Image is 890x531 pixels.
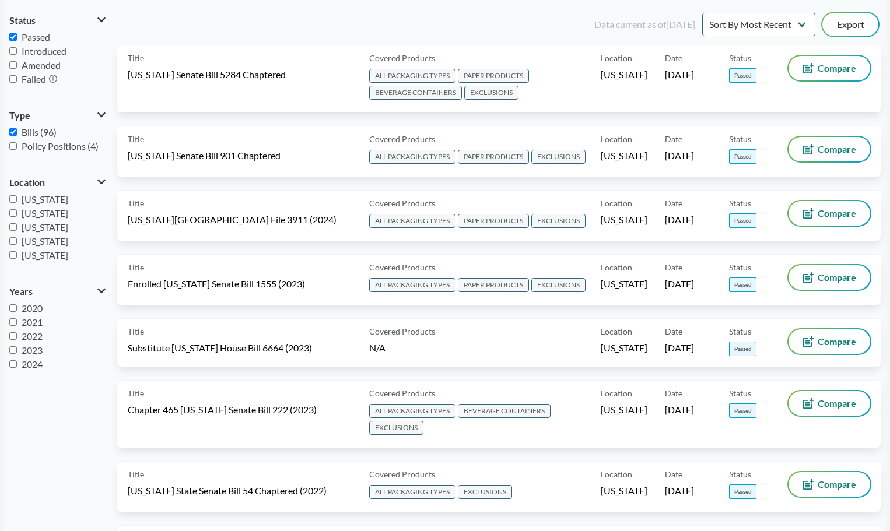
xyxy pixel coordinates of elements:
span: Date [665,133,682,145]
span: ALL PACKAGING TYPES [369,150,455,164]
span: EXCLUSIONS [531,278,586,292]
span: Date [665,468,682,480]
span: Amended [22,59,61,71]
button: Compare [789,56,870,80]
input: Bills (96) [9,128,17,136]
span: Covered Products [369,387,435,399]
input: 2020 [9,304,17,312]
input: [US_STATE] [9,223,17,231]
span: PAPER PRODUCTS [458,150,529,164]
input: Amended [9,61,17,69]
span: [DATE] [665,149,694,162]
span: [US_STATE][GEOGRAPHIC_DATA] File 3911 (2024) [128,213,337,226]
span: EXCLUSIONS [531,150,586,164]
span: Date [665,325,682,337]
span: Passed [22,31,50,43]
span: ALL PACKAGING TYPES [369,69,455,83]
button: Export [822,13,878,36]
span: [DATE] [665,342,694,354]
span: [US_STATE] [601,277,647,290]
span: [DATE] [665,484,694,497]
span: Status [729,468,751,480]
span: Introduced [22,45,66,57]
span: Location [601,197,632,209]
input: [US_STATE] [9,237,17,245]
input: Passed [9,33,17,41]
span: [US_STATE] [22,208,68,219]
span: EXCLUSIONS [531,214,586,228]
span: [US_STATE] [22,235,68,247]
button: Location [9,173,106,192]
span: Title [128,133,144,145]
span: [US_STATE] [601,403,647,416]
span: Compare [818,480,856,489]
button: Compare [789,391,870,416]
span: ALL PACKAGING TYPES [369,214,455,228]
span: Compare [818,209,856,218]
span: [DATE] [665,213,694,226]
span: Status [729,261,751,273]
span: Passed [729,149,756,164]
span: [US_STATE] [22,221,68,233]
button: Compare [789,137,870,161]
span: [US_STATE] [601,213,647,226]
button: Compare [789,472,870,497]
span: [US_STATE] [601,484,647,497]
span: Location [9,177,45,188]
span: Status [729,52,751,64]
span: Compare [818,145,856,154]
span: Policy Positions (4) [22,140,99,152]
span: Location [601,133,632,145]
span: Type [9,110,30,121]
span: Compare [818,64,856,73]
span: Location [601,325,632,337]
span: Location [601,52,632,64]
span: 2020 [22,303,43,314]
span: EXCLUSIONS [464,86,518,100]
span: Covered Products [369,133,435,145]
button: Compare [789,329,870,354]
span: ALL PACKAGING TYPES [369,485,455,499]
span: Date [665,387,682,399]
input: 2022 [9,332,17,340]
span: Passed [729,68,756,83]
button: Years [9,282,106,301]
span: [DATE] [665,68,694,81]
span: ALL PACKAGING TYPES [369,404,455,418]
input: Introduced [9,47,17,55]
span: Title [128,468,144,480]
span: Location [601,387,632,399]
button: Type [9,106,106,125]
span: Location [601,261,632,273]
span: Title [128,325,144,337]
input: 2024 [9,360,17,368]
span: Covered Products [369,325,435,337]
span: Compare [818,273,856,282]
span: Substitute [US_STATE] House Bill 6664 (2023) [128,342,312,354]
span: EXCLUSIONS [369,421,423,435]
span: Passed [729,403,756,418]
span: [US_STATE] [601,342,647,354]
span: PAPER PRODUCTS [458,278,529,292]
span: [US_STATE] [22,194,68,205]
button: Compare [789,265,870,290]
span: Enrolled [US_STATE] Senate Bill 1555 (2023) [128,277,305,290]
span: Passed [729,277,756,292]
span: N/A [369,342,386,353]
span: Covered Products [369,261,435,273]
span: Status [729,133,751,145]
input: Failed [9,75,17,83]
span: Compare [818,337,856,346]
span: Title [128,52,144,64]
span: Status [729,387,751,399]
span: Failed [22,73,46,85]
span: 2022 [22,330,43,342]
span: PAPER PRODUCTS [458,69,529,83]
input: Policy Positions (4) [9,142,17,150]
span: Title [128,261,144,273]
span: Title [128,197,144,209]
span: [US_STATE] Senate Bill 5284 Chaptered [128,68,286,81]
span: [US_STATE] Senate Bill 901 Chaptered [128,149,281,162]
span: [US_STATE] [601,68,647,81]
span: EXCLUSIONS [458,485,512,499]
